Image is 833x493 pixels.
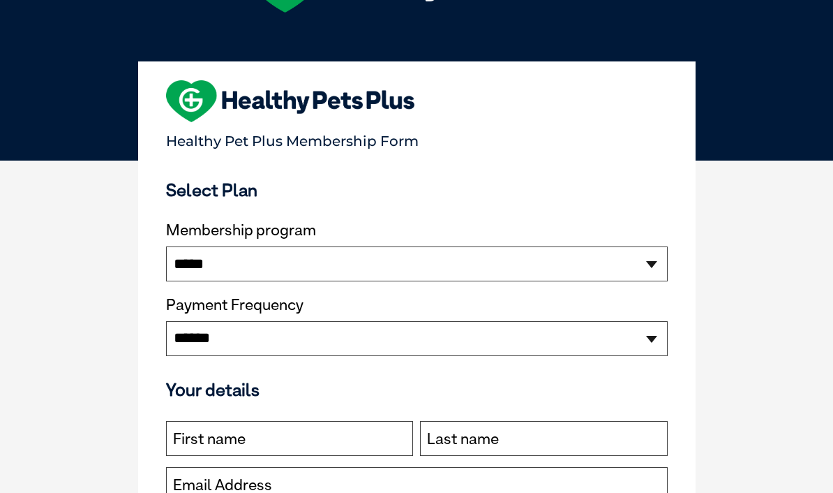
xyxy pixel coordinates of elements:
label: Membership program [166,221,668,240]
label: First name [173,430,246,448]
img: heart-shape-hpp-logo-large.png [166,80,415,122]
h3: Select Plan [166,179,668,200]
h3: Your details [166,379,668,400]
p: Healthy Pet Plus Membership Form [166,126,668,149]
label: Payment Frequency [166,296,303,314]
label: Last name [427,430,499,448]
